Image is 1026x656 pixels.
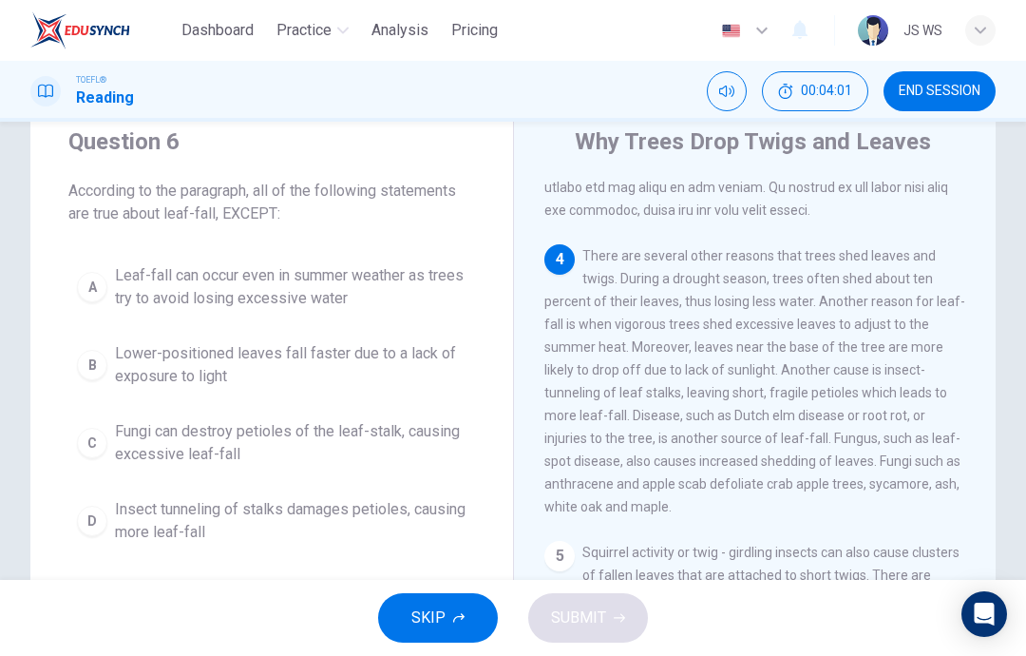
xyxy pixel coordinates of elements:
div: ๋JS WS [903,19,942,42]
button: SKIP [378,593,498,643]
div: A [77,272,107,302]
span: Insect tunneling of stalks damages petioles, causing more leaf-fall [115,498,466,544]
span: 00:04:01 [801,84,852,99]
h4: Question 6 [68,126,475,157]
button: BLower-positioned leaves fall faster due to a lack of exposure to light [68,334,475,396]
span: Fungi can destroy petioles of the leaf-stalk, causing excessive leaf-fall [115,420,466,466]
img: Profile picture [858,15,888,46]
button: DInsect tunneling of stalks damages petioles, causing more leaf-fall [68,490,475,552]
div: C [77,428,107,458]
span: According to the paragraph, all of the following statements are true about leaf-fall, EXCEPT: [68,180,475,225]
span: END SESSION [899,84,980,99]
div: Open Intercom Messenger [961,591,1007,637]
div: Mute [707,71,747,111]
span: Analysis [371,19,428,42]
span: TOEFL® [76,73,106,87]
span: Practice [276,19,332,42]
button: Dashboard [174,13,261,48]
h1: Reading [76,87,134,109]
span: Leaf-fall can occur even in summer weather as trees try to avoid losing excessive water [115,264,466,310]
span: Pricing [451,19,498,42]
a: EduSynch logo [30,11,174,49]
button: 00:04:01 [762,71,868,111]
div: D [77,506,107,536]
div: Hide [762,71,868,111]
h4: Why Trees Drop Twigs and Leaves [575,126,931,157]
div: 4 [544,244,575,275]
button: END SESSION [883,71,996,111]
button: Pricing [444,13,505,48]
button: Analysis [364,13,436,48]
div: 5 [544,541,575,571]
span: SKIP [411,605,446,631]
div: B [77,350,107,380]
span: Dashboard [181,19,254,42]
img: en [719,24,743,38]
button: ALeaf-fall can occur even in summer weather as trees try to avoid losing excessive water [68,256,475,318]
span: There are several other reasons that trees shed leaves and twigs. During a drought season, trees ... [544,248,965,514]
span: Lower-positioned leaves fall faster due to a lack of exposure to light [115,342,466,388]
img: EduSynch logo [30,11,130,49]
button: Practice [269,13,356,48]
button: CFungi can destroy petioles of the leaf-stalk, causing excessive leaf-fall [68,412,475,474]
